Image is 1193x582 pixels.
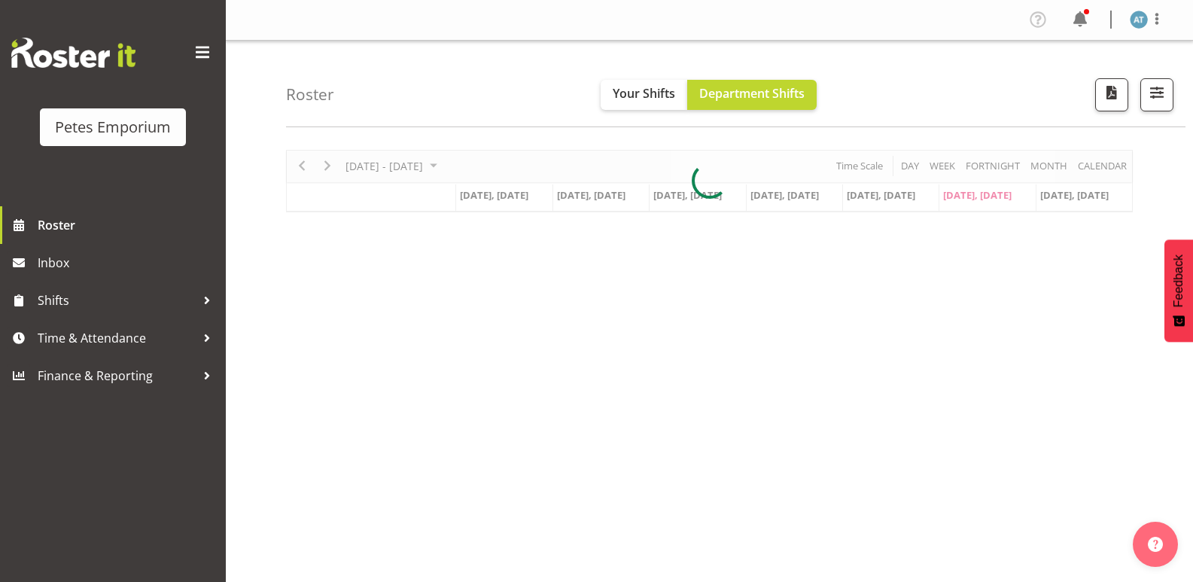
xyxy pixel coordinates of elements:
button: Feedback - Show survey [1164,239,1193,342]
span: Feedback [1172,254,1185,307]
span: Roster [38,214,218,236]
div: Petes Emporium [55,116,171,139]
span: Shifts [38,289,196,312]
span: Finance & Reporting [38,364,196,387]
span: Inbox [38,251,218,274]
button: Your Shifts [601,80,687,110]
img: help-xxl-2.png [1148,537,1163,552]
img: alex-micheal-taniwha5364.jpg [1130,11,1148,29]
button: Filter Shifts [1140,78,1173,111]
button: Department Shifts [687,80,817,110]
span: Department Shifts [699,85,805,102]
span: Your Shifts [613,85,675,102]
h4: Roster [286,86,334,103]
img: Rosterit website logo [11,38,135,68]
span: Time & Attendance [38,327,196,349]
button: Download a PDF of the roster according to the set date range. [1095,78,1128,111]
